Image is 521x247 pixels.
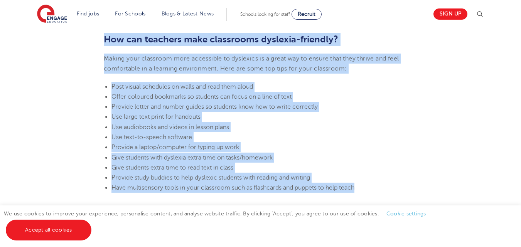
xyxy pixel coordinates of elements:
[433,8,467,20] a: Sign up
[111,184,354,191] span: Have multisensory tools in your classroom such as flashcards and puppets to help teach
[111,154,273,161] span: Give students with dyslexia extra time on tasks/homework
[111,103,318,110] span: Provide letter and number guides so students know how to write correctly
[292,9,322,20] a: Recruit
[298,11,315,17] span: Recruit
[111,144,239,151] span: Provide a laptop/computer for typing up work
[111,164,233,171] span: Give students extra time to read text in class
[111,124,229,131] span: Use audiobooks and videos in lesson plans
[240,12,290,17] span: Schools looking for staff
[111,134,192,141] span: Use text-to-speech software
[104,55,399,72] span: Making your classroom more accessible to dyslexics is a great way to ensure that they thrive and ...
[4,211,434,233] span: We use cookies to improve your experience, personalise content, and analyse website traffic. By c...
[6,220,91,240] a: Accept all cookies
[386,211,426,217] a: Cookie settings
[37,5,67,24] img: Engage Education
[111,93,292,100] span: Offer coloured bookmarks so students can focus on a line of text
[162,11,214,17] a: Blogs & Latest News
[111,83,253,90] span: Post visual schedules on walls and read them aloud
[77,11,99,17] a: Find jobs
[104,34,338,45] b: How can teachers make classrooms dyslexia-friendly?
[115,11,145,17] a: For Schools
[111,113,201,120] span: Use large text print for handouts
[111,174,310,181] span: Provide study buddies to help dyslexic students with reading and writing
